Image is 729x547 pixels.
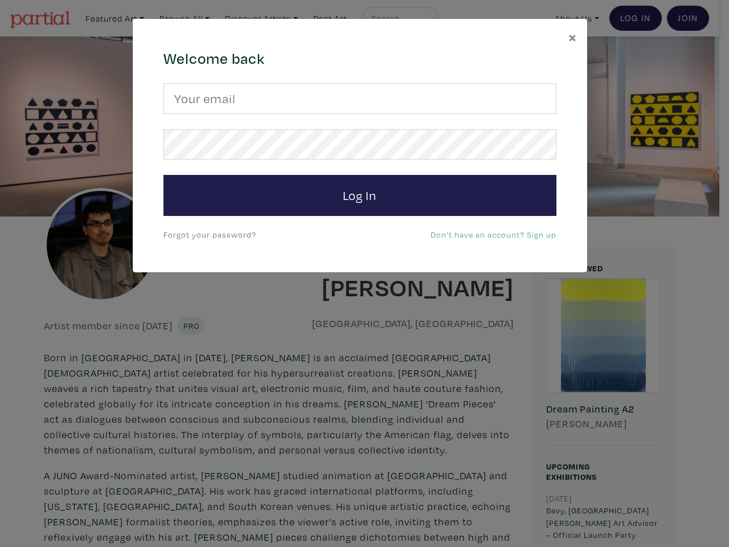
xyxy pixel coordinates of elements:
[163,83,556,114] input: Your email
[431,229,556,240] a: Don't have an account? Sign up
[163,175,556,216] button: Log In
[163,50,556,68] h4: Welcome back
[558,19,587,55] button: Close
[163,229,256,240] a: Forgot your password?
[568,27,577,47] span: ×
